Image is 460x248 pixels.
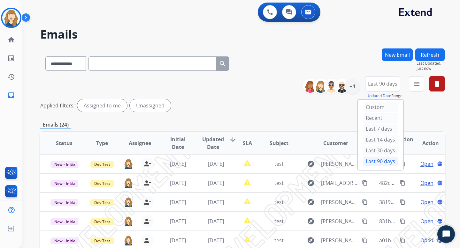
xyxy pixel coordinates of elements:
span: test [274,199,284,206]
span: [DATE] [170,179,186,186]
span: Updated Date [202,135,224,151]
span: [DATE] [170,237,186,244]
mat-icon: explore [307,198,315,206]
span: New - Initial [50,180,80,187]
svg: Open Chat [442,230,451,239]
span: Last 90 days [368,83,397,85]
span: Type [96,139,108,147]
mat-icon: content_copy [400,218,405,224]
mat-icon: arrow_downward [229,135,237,143]
img: agent-avatar [124,159,133,169]
p: Emails (24) [40,121,71,129]
mat-icon: person_remove [143,237,151,244]
span: [DATE] [208,199,224,206]
mat-icon: person_remove [143,179,151,187]
div: Last 7 days [363,124,398,134]
h2: Emails [40,28,445,41]
mat-icon: language [437,218,443,224]
span: [DATE] [170,218,186,225]
mat-icon: language [437,161,443,167]
div: Custom [363,102,398,112]
mat-icon: history [7,73,15,81]
span: Open [420,160,433,168]
mat-icon: report_problem [243,216,251,224]
button: Last 90 days [365,76,400,91]
span: [DATE] [208,237,224,244]
mat-icon: report_problem [243,159,251,167]
div: +4 [345,79,360,94]
mat-icon: menu [413,80,420,88]
span: Dev Test [90,199,114,206]
img: agent-avatar [124,216,133,226]
span: test [274,160,284,167]
mat-icon: content_copy [400,199,405,205]
div: Assigned to me [77,99,127,112]
img: agent-avatar [124,235,133,245]
span: [EMAIL_ADDRESS][DOMAIN_NAME] [321,179,358,187]
span: test [274,237,284,244]
mat-icon: content_copy [362,180,368,186]
span: Initial Date [164,135,192,151]
mat-icon: content_copy [362,218,368,224]
mat-icon: report_problem [243,236,251,243]
span: Last Updated: [417,61,445,66]
div: Recent [363,113,398,123]
span: Open [420,179,433,187]
span: Open [420,217,433,225]
span: Open [420,198,433,206]
mat-icon: language [437,180,443,186]
span: Dev Test [90,237,114,244]
span: Range [366,93,402,98]
span: [PERSON_NAME][EMAIL_ADDRESS][DOMAIN_NAME] [321,217,358,225]
mat-icon: person_remove [143,198,151,206]
mat-icon: search [219,60,226,68]
mat-icon: explore [307,160,315,168]
span: Open [420,237,433,244]
button: Updated Date [366,93,391,98]
span: [DATE] [208,179,224,186]
mat-icon: person_remove [143,217,151,225]
span: New - Initial [50,237,80,244]
span: New - Initial [50,199,80,206]
div: Last 30 days [363,146,398,155]
mat-icon: explore [307,217,315,225]
button: Refresh [415,48,445,61]
span: New - Initial [50,161,80,168]
div: Last 90 days [363,157,398,166]
span: Dev Test [90,180,114,187]
mat-icon: report_problem [243,197,251,205]
mat-icon: list_alt [7,55,15,62]
span: [DATE] [170,160,186,167]
span: Status [56,139,73,147]
mat-icon: content_copy [362,237,368,243]
p: 0.20.1027RC [425,237,454,244]
mat-icon: delete [433,80,441,88]
span: Dev Test [90,161,114,168]
mat-icon: inbox [7,91,15,99]
span: [DATE] [208,218,224,225]
mat-icon: content_copy [400,237,405,243]
span: Assignee [129,139,151,147]
mat-icon: language [437,199,443,205]
button: Start Chat [437,225,455,243]
mat-icon: explore [307,237,315,244]
mat-icon: content_copy [362,199,368,205]
span: Just now [417,66,445,71]
span: Dev Test [90,218,114,225]
div: Unassigned [130,99,171,112]
mat-icon: home [7,36,15,44]
span: test [274,179,284,186]
span: [PERSON_NAME][EMAIL_ADDRESS][DOMAIN_NAME] [321,198,358,206]
mat-icon: report_problem [243,178,251,186]
span: SLA [243,139,252,147]
img: avatar [2,9,20,27]
span: Customer [323,139,348,147]
p: Applied filters: [40,102,75,109]
button: New Email [382,48,413,61]
span: Subject [270,139,288,147]
img: agent-avatar [124,178,133,188]
span: [PERSON_NAME][EMAIL_ADDRESS][DOMAIN_NAME] [321,237,358,244]
span: [DATE] [208,160,224,167]
mat-icon: content_copy [400,180,405,186]
span: test [274,218,284,225]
